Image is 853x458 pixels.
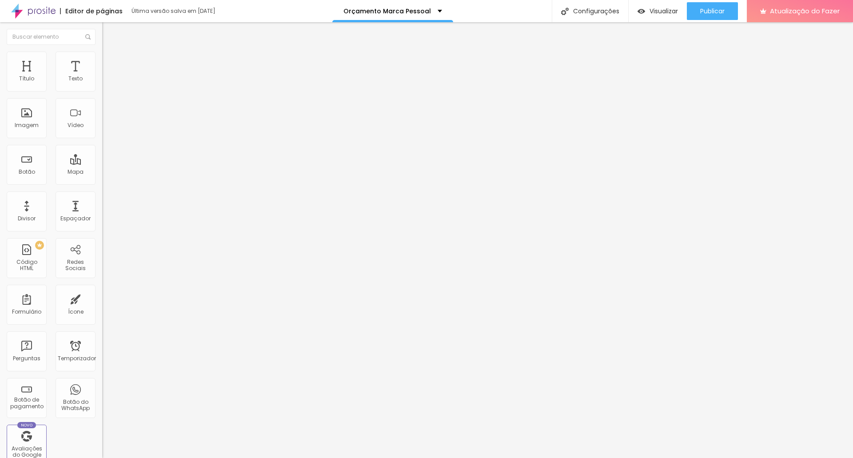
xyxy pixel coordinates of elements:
iframe: Editor [102,22,853,458]
font: Editor de páginas [65,7,123,16]
font: Novo [21,422,33,428]
font: Vídeo [68,121,84,129]
font: Mapa [68,168,84,175]
font: Orçamento Marca Pessoal [343,7,431,16]
font: Última versão salva em [DATE] [132,7,215,15]
font: Imagem [15,121,39,129]
font: Formulário [12,308,41,315]
font: Ícone [68,308,84,315]
font: Código HTML [16,258,37,272]
font: Título [19,75,34,82]
font: Espaçador [60,215,91,222]
button: Publicar [687,2,738,20]
font: Botão do WhatsApp [61,398,90,412]
font: Configurações [573,7,619,16]
font: Temporizador [58,354,96,362]
font: Atualização do Fazer [770,6,840,16]
font: Perguntas [13,354,40,362]
font: Botão [19,168,35,175]
font: Texto [68,75,83,82]
img: Ícone [85,34,91,40]
input: Buscar elemento [7,29,96,45]
img: view-1.svg [638,8,645,15]
img: Ícone [561,8,569,15]
font: Publicar [700,7,725,16]
font: Botão de pagamento [10,396,44,410]
font: Divisor [18,215,36,222]
font: Visualizar [650,7,678,16]
font: Redes Sociais [65,258,86,272]
button: Visualizar [629,2,687,20]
